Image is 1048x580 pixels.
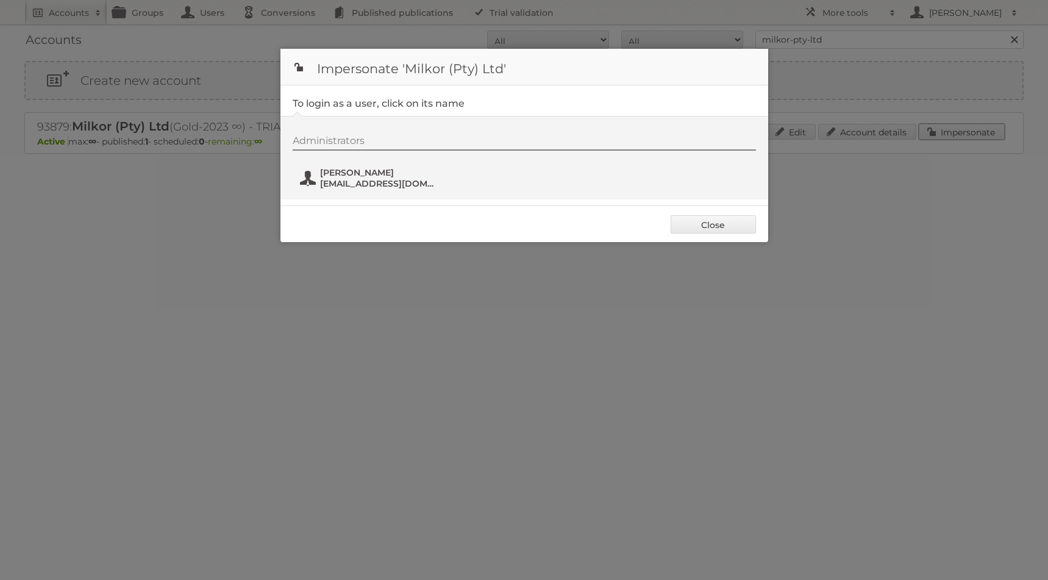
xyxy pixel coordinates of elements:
[299,166,442,190] button: [PERSON_NAME] [EMAIL_ADDRESS][DOMAIN_NAME]
[671,215,756,234] a: Close
[293,135,756,151] div: Administrators
[320,167,438,178] span: [PERSON_NAME]
[320,178,438,189] span: [EMAIL_ADDRESS][DOMAIN_NAME]
[280,49,768,85] h1: Impersonate 'Milkor (Pty) Ltd'
[293,98,465,109] legend: To login as a user, click on its name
